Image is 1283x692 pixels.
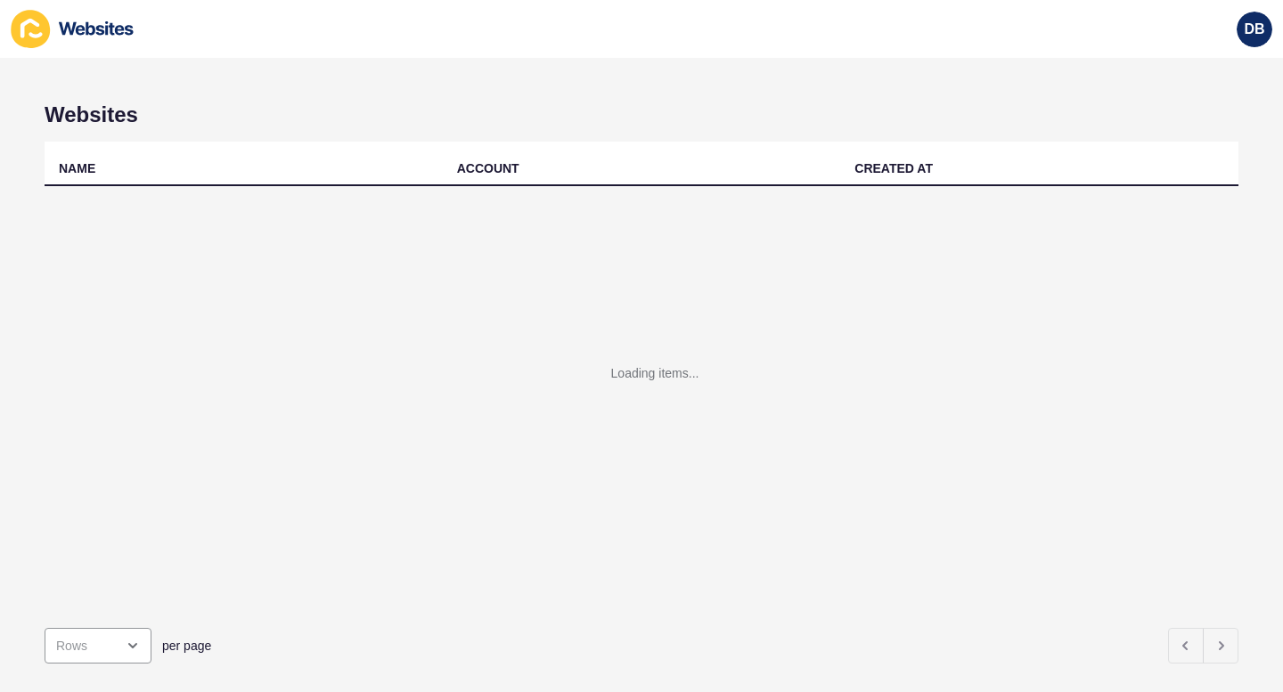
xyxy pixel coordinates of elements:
[45,102,1238,127] h1: Websites
[59,159,95,177] div: NAME
[854,159,933,177] div: CREATED AT
[162,637,211,655] span: per page
[1244,20,1264,38] span: DB
[457,159,519,177] div: ACCOUNT
[45,628,151,664] div: open menu
[611,364,699,382] div: Loading items...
